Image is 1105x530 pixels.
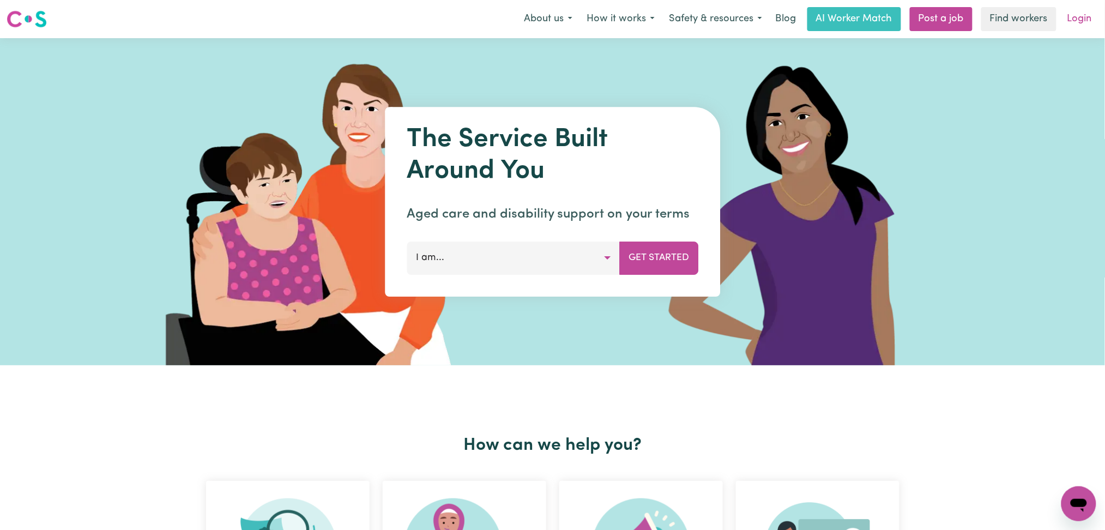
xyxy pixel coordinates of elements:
a: Careseekers logo [7,7,47,32]
h2: How can we help you? [200,435,906,456]
img: Careseekers logo [7,9,47,29]
h1: The Service Built Around You [407,124,698,187]
a: Login [1061,7,1098,31]
a: Post a job [910,7,973,31]
button: I am... [407,242,620,274]
p: Aged care and disability support on your terms [407,204,698,224]
button: Get Started [619,242,698,274]
iframe: Button to launch messaging window [1061,486,1096,521]
button: About us [517,8,579,31]
a: AI Worker Match [807,7,901,31]
a: Blog [769,7,803,31]
button: Safety & resources [662,8,769,31]
button: How it works [579,8,662,31]
a: Find workers [981,7,1056,31]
